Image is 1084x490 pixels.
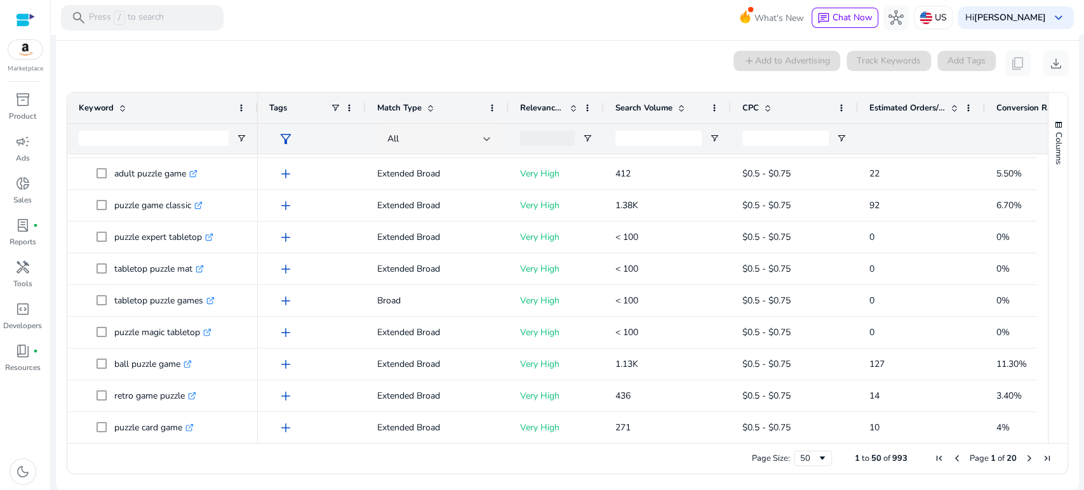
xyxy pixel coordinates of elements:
[582,133,592,143] button: Open Filter Menu
[996,231,1010,243] span: 0%
[278,230,293,245] span: add
[996,168,1022,180] span: 5.50%
[883,453,890,464] span: of
[935,6,947,29] p: US
[16,152,30,164] p: Ads
[742,295,791,307] span: $0.5 - $0.75
[615,102,672,114] span: Search Volume
[13,278,32,289] p: Tools
[615,231,638,243] span: < 100
[615,131,702,146] input: Search Volume Filter Input
[800,453,817,464] div: 50
[996,199,1022,211] span: 6.70%
[996,358,1027,370] span: 11.30%
[812,8,878,28] button: chatChat Now
[615,263,638,275] span: < 100
[377,224,497,250] p: Extended Broad
[869,102,946,114] span: Estimated Orders/Month
[836,133,846,143] button: Open Filter Menu
[377,351,497,377] p: Extended Broad
[892,453,907,464] span: 993
[278,262,293,277] span: add
[833,11,873,23] span: Chat Now
[520,414,592,440] p: Very High
[869,390,880,402] span: 14
[996,295,1010,307] span: 0%
[869,199,880,211] span: 92
[615,295,638,307] span: < 100
[742,421,791,434] span: $0.5 - $0.75
[1007,453,1017,464] span: 20
[615,421,631,434] span: 271
[752,453,790,464] div: Page Size:
[1053,132,1064,164] span: Columns
[742,199,791,211] span: $0.5 - $0.75
[742,326,791,338] span: $0.5 - $0.75
[869,358,885,370] span: 127
[114,224,213,250] p: puzzle expert tabletop
[520,319,592,345] p: Very High
[869,326,874,338] span: 0
[15,464,30,479] span: dark_mode
[991,453,996,464] span: 1
[615,358,638,370] span: 1.13K
[15,218,30,233] span: lab_profile
[869,168,880,180] span: 22
[871,453,881,464] span: 50
[236,133,246,143] button: Open Filter Menu
[869,421,880,434] span: 10
[15,92,30,107] span: inventory_2
[114,161,197,187] p: adult puzzle game
[387,133,399,145] span: All
[996,102,1059,114] span: Conversion Rate
[742,390,791,402] span: $0.5 - $0.75
[709,133,719,143] button: Open Filter Menu
[742,263,791,275] span: $0.5 - $0.75
[89,11,164,25] p: Press to search
[278,131,293,147] span: filter_alt
[742,102,759,114] span: CPC
[377,383,497,409] p: Extended Broad
[114,288,215,314] p: tabletop puzzle games
[742,131,829,146] input: CPC Filter Input
[1024,453,1034,463] div: Next Page
[33,348,38,354] span: fiber_manual_record
[15,134,30,149] span: campaign
[965,13,1046,22] p: Hi
[520,161,592,187] p: Very High
[10,236,36,248] p: Reports
[952,453,962,463] div: Previous Page
[754,7,804,29] span: What's New
[278,198,293,213] span: add
[883,5,909,30] button: hub
[520,192,592,218] p: Very High
[15,260,30,275] span: handyman
[817,12,830,25] span: chat
[13,194,32,206] p: Sales
[278,166,293,182] span: add
[742,168,791,180] span: $0.5 - $0.75
[615,199,638,211] span: 1.38K
[114,351,192,377] p: ball puzzle game
[278,293,293,308] span: add
[520,224,592,250] p: Very High
[869,263,874,275] span: 0
[1042,453,1052,463] div: Last Page
[377,288,497,314] p: Broad
[278,420,293,435] span: add
[996,326,1010,338] span: 0%
[377,161,497,187] p: Extended Broad
[974,11,1046,23] b: [PERSON_NAME]
[742,358,791,370] span: $0.5 - $0.75
[71,10,86,25] span: search
[278,357,293,372] span: add
[520,383,592,409] p: Very High
[888,10,904,25] span: hub
[869,231,874,243] span: 0
[8,40,43,59] img: amazon.svg
[934,453,944,463] div: First Page
[15,343,30,359] span: book_4
[15,176,30,191] span: donut_small
[794,451,832,466] div: Page Size
[615,390,631,402] span: 436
